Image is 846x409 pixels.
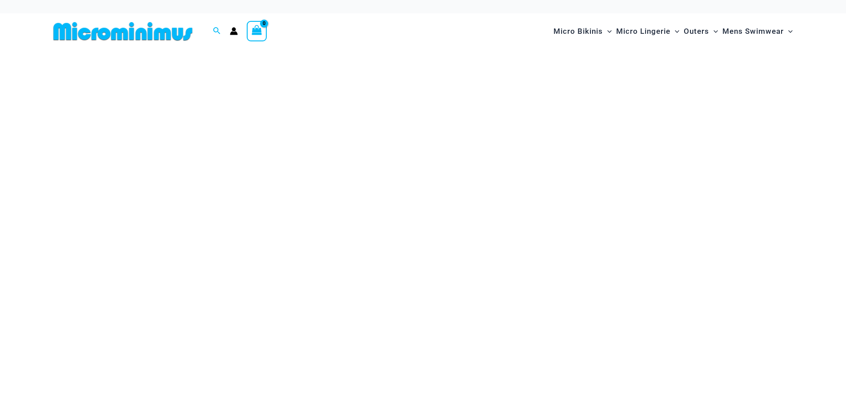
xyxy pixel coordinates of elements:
[551,18,614,45] a: Micro BikinisMenu ToggleMenu Toggle
[616,20,670,43] span: Micro Lingerie
[682,18,720,45] a: OutersMenu ToggleMenu Toggle
[784,20,793,43] span: Menu Toggle
[684,20,709,43] span: Outers
[720,18,795,45] a: Mens SwimwearMenu ToggleMenu Toggle
[50,21,196,41] img: MM SHOP LOGO FLAT
[722,20,784,43] span: Mens Swimwear
[614,18,682,45] a: Micro LingerieMenu ToggleMenu Toggle
[670,20,679,43] span: Menu Toggle
[553,20,603,43] span: Micro Bikinis
[230,27,238,35] a: Account icon link
[213,26,221,37] a: Search icon link
[603,20,612,43] span: Menu Toggle
[550,16,797,46] nav: Site Navigation
[247,21,267,41] a: View Shopping Cart, empty
[709,20,718,43] span: Menu Toggle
